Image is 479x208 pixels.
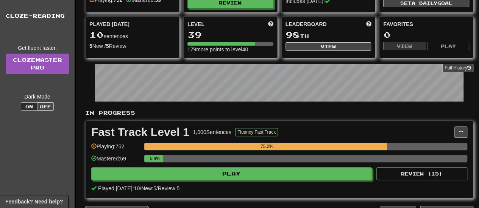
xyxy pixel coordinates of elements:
strong: 5 [89,43,92,49]
div: Playing: 752 [91,143,140,155]
div: sentences [89,30,175,40]
div: Get fluent faster. [6,44,69,52]
button: Play [91,167,372,180]
button: Play [427,42,469,50]
div: Fast Track Level 1 [91,126,189,138]
button: View [383,42,425,50]
span: This week in points, UTC [366,20,371,28]
span: a daily [412,0,437,6]
p: In Progress [85,109,473,117]
div: New / Review [89,42,175,50]
div: 0 [383,30,469,40]
span: / [140,185,141,191]
div: 179 more points to level 40 [187,46,273,53]
span: Score more points to level up [268,20,273,28]
div: 5.9% [147,155,163,162]
button: View [286,42,371,51]
button: Off [37,102,54,111]
span: Review: 5 [158,185,180,191]
strong: 5 [106,43,109,49]
span: Played [DATE]: 10 [98,185,140,191]
span: Leaderboard [286,20,327,28]
span: Played [DATE] [89,20,130,28]
div: 75.2% [147,143,387,150]
div: 39 [187,30,273,40]
span: 98 [286,29,300,40]
span: New: 5 [141,185,156,191]
button: Review (15) [376,167,467,180]
div: Mastered: 59 [91,155,140,167]
span: Open feedback widget [5,198,63,205]
div: th [286,30,371,40]
div: 1,000 Sentences [193,128,231,136]
button: Fluency Fast Track [235,128,278,136]
span: / [156,185,158,191]
button: On [21,102,37,111]
button: Full History [442,64,473,72]
span: Level [187,20,204,28]
div: Dark Mode [6,93,69,100]
a: ClozemasterPro [6,54,69,74]
div: Favorites [383,20,469,28]
span: 10 [89,29,104,40]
